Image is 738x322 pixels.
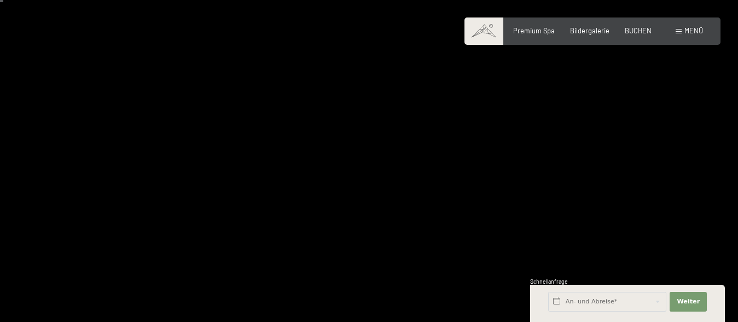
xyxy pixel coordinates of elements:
[530,278,568,285] span: Schnellanfrage
[684,26,703,35] span: Menü
[677,297,700,306] span: Weiter
[670,292,707,312] button: Weiter
[625,26,652,35] a: BUCHEN
[570,26,609,35] a: Bildergalerie
[513,26,555,35] a: Premium Spa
